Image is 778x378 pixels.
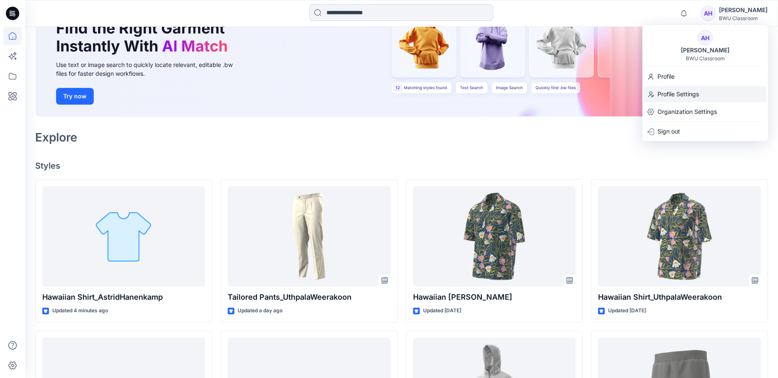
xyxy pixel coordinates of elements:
[238,306,282,315] p: Updated a day ago
[228,291,390,303] p: Tailored Pants_UthpalaWeerakoon
[698,30,713,45] div: AH
[598,186,761,287] a: Hawaiian Shirt_UthpalaWeerakoon
[42,186,205,287] a: Hawaiian Shirt_AstridHanenkamp
[657,69,675,85] p: Profile
[642,86,768,102] a: Profile Settings
[642,69,768,85] a: Profile
[56,19,232,55] h1: Find the Right Garment Instantly With
[701,6,716,21] div: AH
[657,86,699,102] p: Profile Settings
[657,104,717,120] p: Organization Settings
[719,15,768,21] div: BWU Classroom
[228,186,390,287] a: Tailored Pants_UthpalaWeerakoon
[423,306,461,315] p: Updated [DATE]
[598,291,761,303] p: Hawaiian Shirt_UthpalaWeerakoon
[35,131,77,144] h2: Explore
[657,123,680,139] p: Sign out
[162,37,228,55] span: AI Match
[52,306,108,315] p: Updated 4 minutes ago
[56,60,244,78] div: Use text or image search to quickly locate relevant, editable .bw files for faster design workflows.
[42,291,205,303] p: Hawaiian Shirt_AstridHanenkamp
[642,104,768,120] a: Organization Settings
[35,161,768,171] h4: Styles
[56,88,94,105] button: Try now
[686,55,725,62] div: BWU Classroom
[719,5,768,15] div: [PERSON_NAME]
[413,291,576,303] p: Hawaiian [PERSON_NAME]
[608,306,646,315] p: Updated [DATE]
[413,186,576,287] a: Hawaiian Shirt_Lisha Sanders
[676,45,734,55] div: [PERSON_NAME]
